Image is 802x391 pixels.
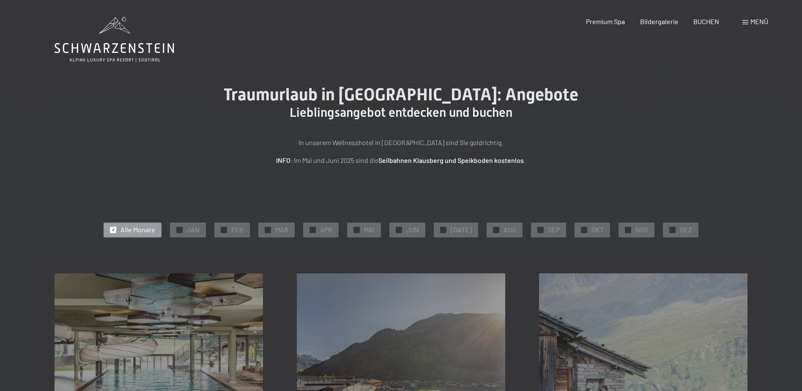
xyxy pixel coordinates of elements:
span: [DATE] [451,225,472,234]
span: OKT [591,225,604,234]
span: ✓ [671,227,674,233]
span: ✓ [539,227,542,233]
span: AUG [504,225,516,234]
span: DEZ [680,225,692,234]
span: Lieblingsangebot entdecken und buchen [290,105,512,120]
span: JUN [406,225,419,234]
span: ✓ [397,227,401,233]
p: : Im Mai und Juni 2025 sind die . [190,155,613,166]
span: APR [320,225,332,234]
span: ✓ [442,227,445,233]
span: ✓ [495,227,498,233]
span: MAI [364,225,375,234]
span: Traumurlaub in [GEOGRAPHIC_DATA]: Angebote [224,85,578,105]
a: Premium Spa [586,17,625,25]
span: SEP [548,225,560,234]
span: ✓ [355,227,359,233]
strong: INFO [276,156,290,164]
a: Bildergalerie [640,17,679,25]
span: Alle Monate [120,225,155,234]
span: ✓ [627,227,630,233]
span: ✓ [112,227,115,233]
span: NOV [635,225,648,234]
span: FEB [231,225,244,234]
span: JAN [187,225,200,234]
span: ✓ [311,227,315,233]
strong: Seilbahnen Klausberg und Speikboden kostenlos [378,156,524,164]
p: In unserem Wellnesshotel in [GEOGRAPHIC_DATA] sind Sie goldrichtig. [190,137,613,148]
span: Menü [750,17,768,25]
span: ✓ [583,227,586,233]
span: ✓ [266,227,270,233]
span: ✓ [222,227,226,233]
span: ✓ [178,227,181,233]
a: BUCHEN [693,17,719,25]
span: MAR [275,225,288,234]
